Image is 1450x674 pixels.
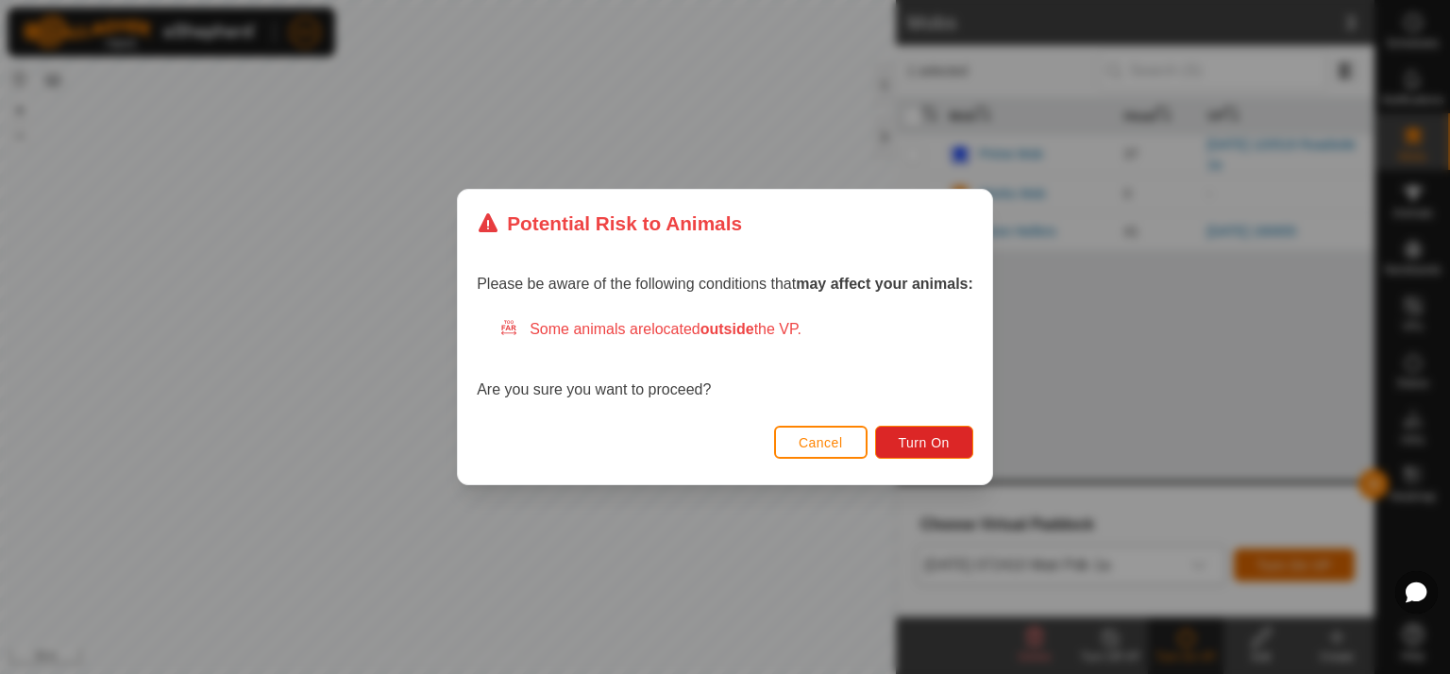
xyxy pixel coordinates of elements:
span: located the VP. [651,321,801,337]
strong: may affect your animals: [796,276,973,292]
span: Turn On [899,435,950,450]
span: Cancel [799,435,843,450]
strong: outside [700,321,754,337]
button: Cancel [774,426,868,459]
div: Potential Risk to Animals [477,209,742,238]
span: Please be aware of the following conditions that [477,276,973,292]
div: Are you sure you want to proceed? [477,318,973,401]
div: Some animals are [499,318,973,341]
button: Turn On [875,426,973,459]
